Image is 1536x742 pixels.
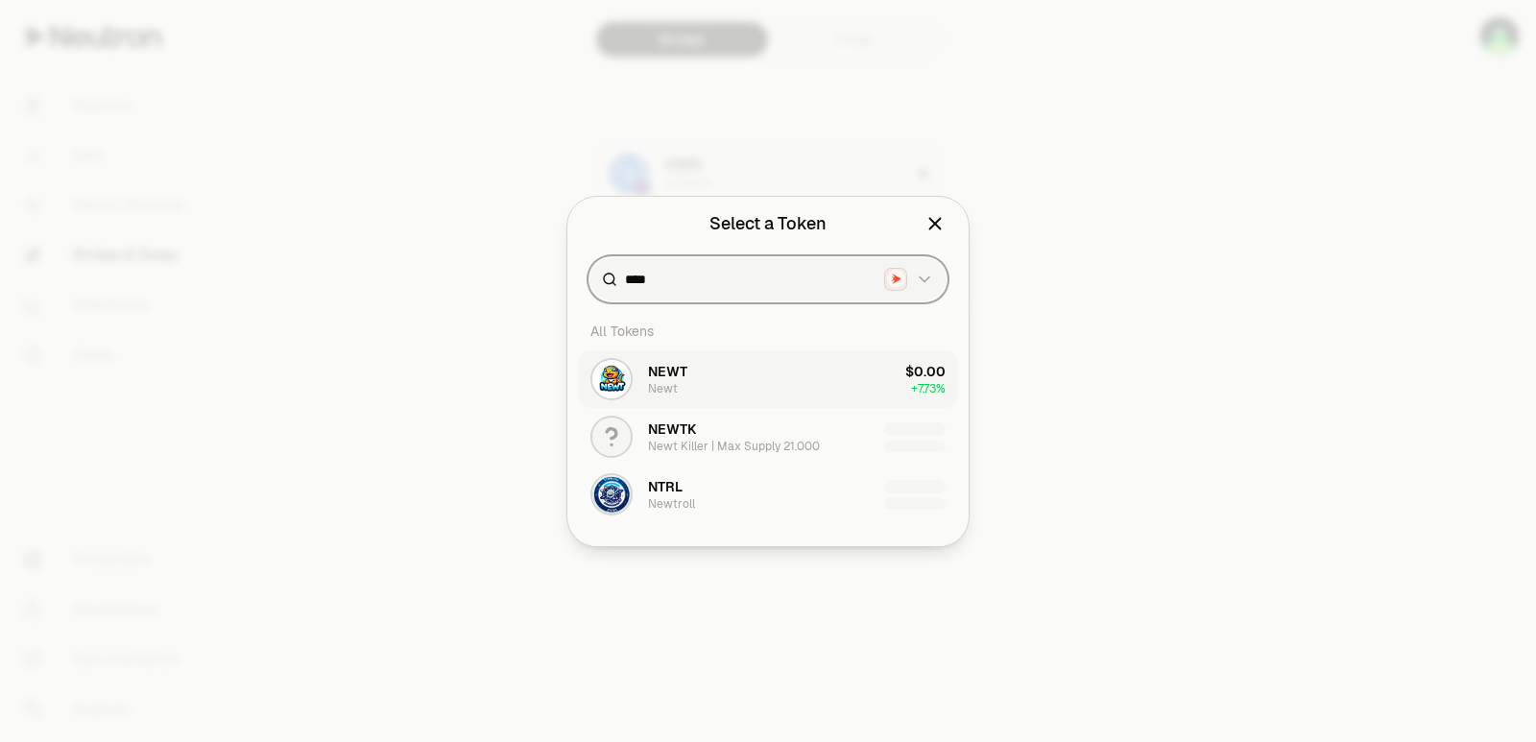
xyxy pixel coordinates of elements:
div: Newtroll [648,496,695,512]
img: NEWT Logo [592,360,631,398]
button: NTRL LogoNTRLNewtroll [579,466,957,523]
div: Newt [648,381,678,396]
button: NEWT LogoNEWTNewt$0.00+7.73% [579,350,957,408]
div: Newt Killer | Max Supply 21.000 [648,439,820,454]
img: NTRL Logo [592,475,631,514]
span: NTRL [648,477,683,496]
div: Select a Token [709,210,827,237]
button: Neutron LogoNeutron Logo [884,268,934,291]
button: Close [924,210,946,237]
span: NEWTK [648,419,696,439]
button: NEWTK LogoNEWTKNewt Killer | Max Supply 21.000 [579,408,957,466]
span: NEWT [648,362,687,381]
span: + 7.73% [911,381,946,396]
div: $0.00 [905,362,946,381]
div: All Tokens [579,312,957,350]
img: Neutron Logo [887,270,905,288]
